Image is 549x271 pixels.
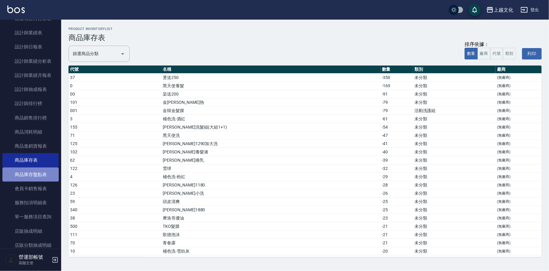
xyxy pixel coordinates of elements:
[380,231,413,239] td: -21
[413,82,496,90] td: 未分類
[161,173,380,181] td: 補色洗-粉紅
[413,189,496,198] td: 未分類
[2,210,59,224] a: 單一服務項目查詢
[69,255,161,264] td: 100
[7,6,25,13] img: Logo
[380,198,413,206] td: -25
[380,247,413,255] td: -20
[380,189,413,198] td: -26
[2,111,59,125] a: 商品銷售排行榜
[497,241,510,245] small: (無廠商)
[413,239,496,247] td: 未分類
[413,198,496,206] td: 未分類
[161,255,380,264] td: 金韓金100ml
[497,166,510,171] small: (無廠商)
[497,158,510,162] small: (無廠商)
[380,82,413,90] td: -169
[380,156,413,164] td: -39
[69,90,161,98] td: 00
[413,173,496,181] td: 未分類
[161,148,380,156] td: [PERSON_NAME]養髮液
[5,254,17,266] img: Person
[69,164,161,173] td: 122
[518,4,542,16] button: 登出
[69,115,161,123] td: 3
[497,100,510,104] small: (無廠商)
[161,214,380,222] td: 摩洛哥優油
[465,48,478,60] button: 數量
[413,66,496,73] th: 類別
[413,181,496,189] td: 未分類
[380,164,413,173] td: -32
[413,90,496,98] td: 未分類
[69,206,161,214] td: 340
[69,33,542,42] h3: 商品庫存表
[380,206,413,214] td: -25
[2,125,59,139] a: 商品消耗明細
[69,239,161,247] td: 70
[161,247,380,255] td: 補色洗-雪紡灰
[497,224,510,228] small: (無廠商)
[497,108,510,113] small: (無廠商)
[413,148,496,156] td: 未分類
[161,131,380,140] td: 黑天使洗
[497,150,510,154] small: (無廠商)
[69,214,161,222] td: 38
[413,255,496,264] td: 未分類
[161,198,380,206] td: 頭皮清爽
[380,131,413,140] td: -47
[69,173,161,181] td: 4
[69,73,161,82] td: 37
[161,66,380,73] th: 名稱
[497,199,510,204] small: (無廠商)
[494,6,513,14] div: 上越文化
[69,231,161,239] td: 111
[497,191,510,195] small: (無廠商)
[2,196,59,210] a: 服務扣項明細表
[161,90,380,98] td: 染送200
[161,82,380,90] td: 黑天使養髮
[161,156,380,164] td: [PERSON_NAME]捲乳
[497,92,510,96] small: (無廠商)
[161,222,380,231] td: TKO髮膜
[522,48,542,59] button: 列印
[69,140,161,148] td: 125
[380,73,413,82] td: -350
[380,123,413,131] td: -54
[2,68,59,82] a: 設計師業績月報表
[161,140,380,148] td: [PERSON_NAME]1290加大洗
[71,48,118,59] input: 分類名稱
[2,26,59,40] a: 設計師業績表
[69,189,161,198] td: 23
[69,107,161,115] td: 001
[380,66,413,73] th: 數量
[380,90,413,98] td: -91
[469,4,481,16] button: save
[380,140,413,148] td: -41
[161,206,380,214] td: [PERSON_NAME]1880
[497,249,510,253] small: (無廠商)
[497,84,510,88] small: (無廠商)
[69,222,161,231] td: 500
[69,82,161,90] td: 0
[380,239,413,247] td: -21
[69,156,161,164] td: 62
[380,98,413,107] td: -79
[69,131,161,140] td: 71
[413,98,496,107] td: 未分類
[413,214,496,222] td: 未分類
[413,164,496,173] td: 未分類
[497,183,510,187] small: (無廠商)
[161,123,380,131] td: [PERSON_NAME]洗髮組(大組1+1)
[2,54,59,68] a: 設計師業績分析表
[380,107,413,115] td: -79
[161,164,380,173] td: 雪球
[161,181,380,189] td: [PERSON_NAME]1180
[413,231,496,239] td: 未分類
[413,73,496,82] td: 未分類
[465,41,516,48] div: 排序依據：
[161,231,380,239] td: 歌德泡沫
[413,222,496,231] td: 未分類
[497,141,510,146] small: (無廠商)
[497,216,510,220] small: (無廠商)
